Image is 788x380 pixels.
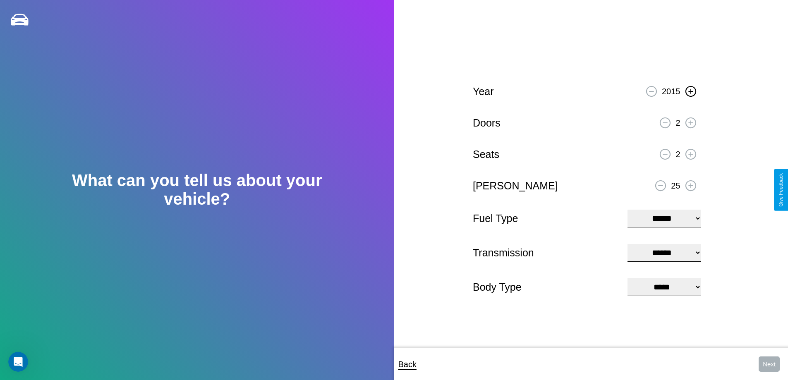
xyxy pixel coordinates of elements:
[473,278,619,296] p: Body Type
[8,352,28,372] iframe: Intercom live chat
[662,84,680,99] p: 2015
[671,178,680,193] p: 25
[675,147,680,162] p: 2
[473,145,499,164] p: Seats
[473,114,501,132] p: Doors
[473,82,494,101] p: Year
[398,357,417,372] p: Back
[473,209,619,228] p: Fuel Type
[759,356,780,372] button: Next
[473,244,619,262] p: Transmission
[39,171,354,208] h2: What can you tell us about your vehicle?
[778,173,784,207] div: Give Feedback
[675,115,680,130] p: 2
[473,177,558,195] p: [PERSON_NAME]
